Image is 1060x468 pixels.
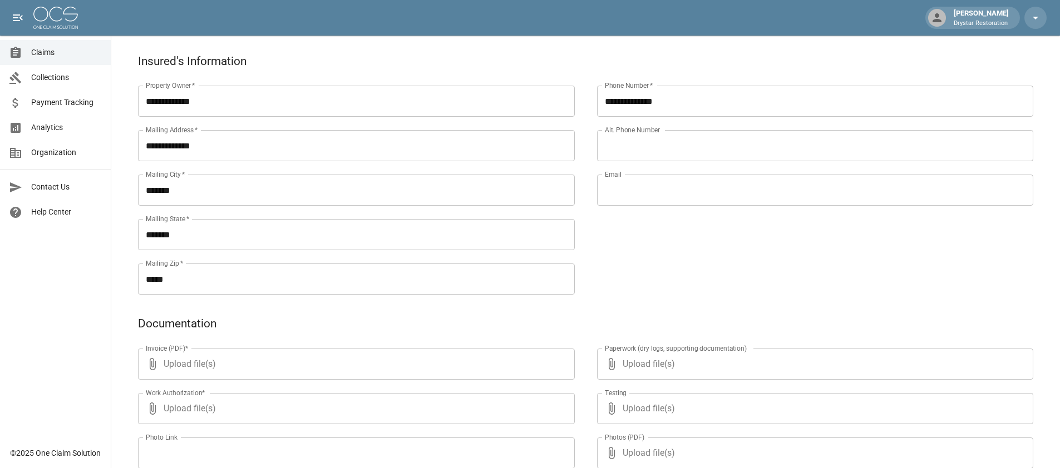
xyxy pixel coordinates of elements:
label: Paperwork (dry logs, supporting documentation) [605,343,747,353]
label: Invoice (PDF)* [146,343,189,353]
label: Photo Link [146,432,178,442]
p: Drystar Restoration [954,19,1009,28]
span: Upload file(s) [623,348,1004,380]
label: Mailing Zip [146,258,184,268]
label: Alt. Phone Number [605,125,660,135]
span: Upload file(s) [164,393,545,424]
div: [PERSON_NAME] [949,8,1013,28]
span: Analytics [31,122,102,133]
img: ocs-logo-white-transparent.png [33,7,78,29]
span: Upload file(s) [164,348,545,380]
label: Mailing State [146,214,189,223]
label: Testing [605,388,627,397]
label: Photos (PDF) [605,432,644,442]
label: Mailing Address [146,125,198,135]
span: Payment Tracking [31,97,102,108]
label: Email [605,170,622,179]
span: Upload file(s) [623,393,1004,424]
label: Phone Number [605,81,653,90]
div: © 2025 One Claim Solution [10,447,101,459]
span: Organization [31,147,102,158]
span: Help Center [31,206,102,218]
label: Mailing City [146,170,185,179]
label: Work Authorization* [146,388,205,397]
span: Claims [31,47,102,58]
span: Collections [31,72,102,83]
button: open drawer [7,7,29,29]
label: Property Owner [146,81,195,90]
span: Contact Us [31,181,102,193]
